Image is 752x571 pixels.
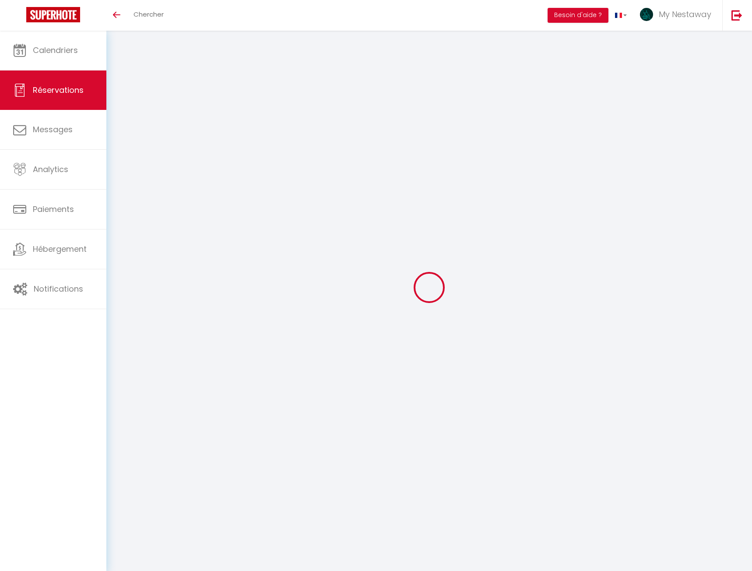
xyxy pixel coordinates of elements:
[33,124,73,135] span: Messages
[134,10,164,19] span: Chercher
[33,45,78,56] span: Calendriers
[33,243,87,254] span: Hébergement
[33,204,74,215] span: Paiements
[33,164,68,175] span: Analytics
[548,8,608,23] button: Besoin d'aide ?
[26,7,80,22] img: Super Booking
[731,10,742,21] img: logout
[659,9,711,20] span: My Nestaway
[640,8,653,21] img: ...
[34,283,83,294] span: Notifications
[33,85,84,95] span: Réservations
